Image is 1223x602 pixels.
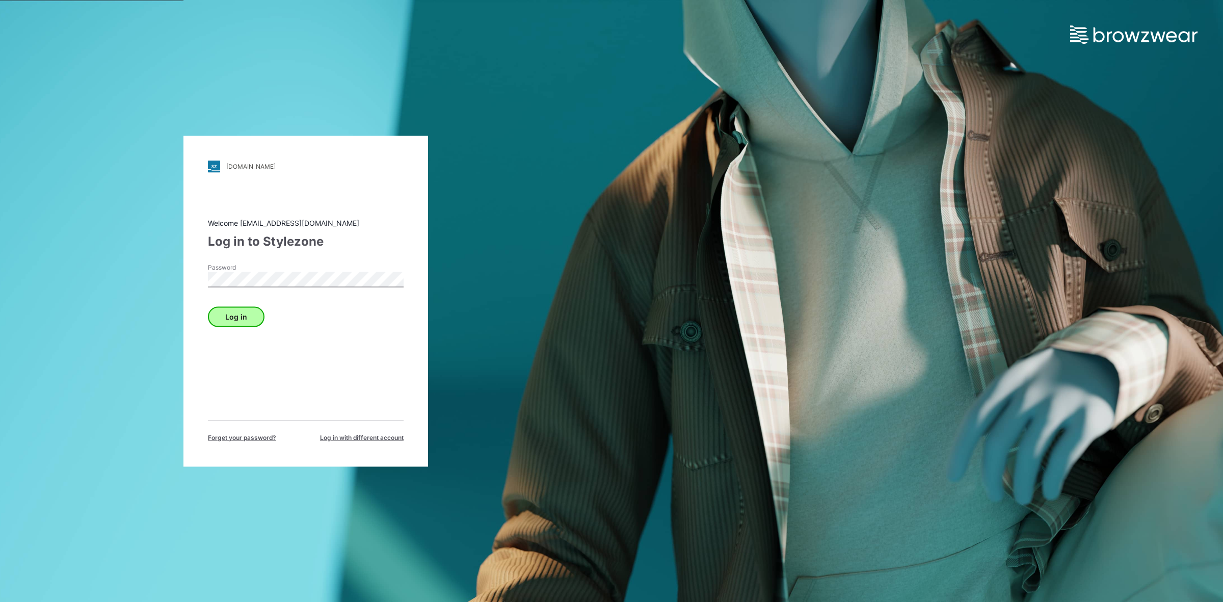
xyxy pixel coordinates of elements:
[208,306,264,327] button: Log in
[320,433,404,442] span: Log in with different account
[208,263,279,272] label: Password
[208,160,220,172] img: stylezone-logo.562084cfcfab977791bfbf7441f1a819.svg
[1070,25,1198,44] img: browzwear-logo.e42bd6dac1945053ebaf764b6aa21510.svg
[208,160,404,172] a: [DOMAIN_NAME]
[208,217,404,228] div: Welcome [EMAIL_ADDRESS][DOMAIN_NAME]
[208,433,276,442] span: Forget your password?
[226,163,276,170] div: [DOMAIN_NAME]
[208,232,404,250] div: Log in to Stylezone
